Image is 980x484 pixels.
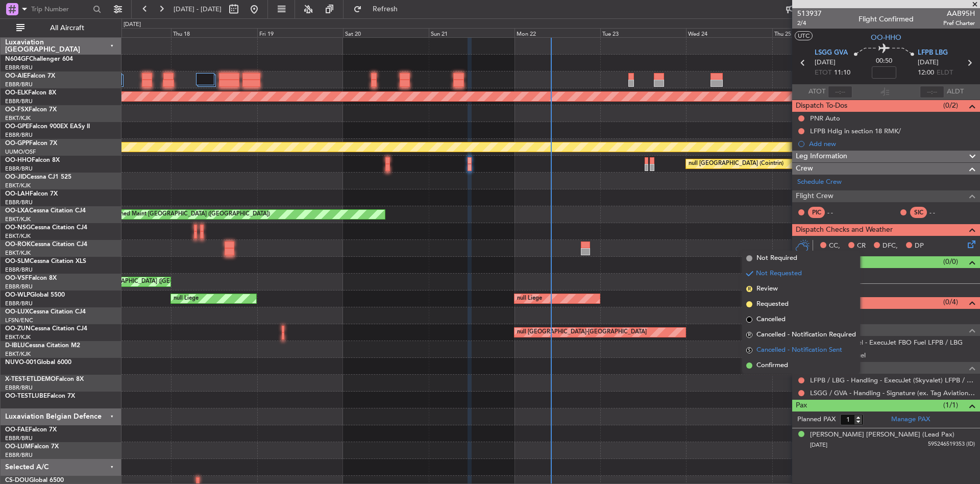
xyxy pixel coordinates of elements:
span: 2/4 [797,19,822,28]
span: OO-SLM [5,258,30,264]
a: EBBR/BRU [5,283,33,291]
div: null [GEOGRAPHIC_DATA] (Cointrin) [689,156,783,172]
a: OO-JIDCessna CJ1 525 [5,174,71,180]
a: X-TEST-ETLDEMOFalcon 8X [5,376,84,382]
span: Dispatch To-Dos [796,100,847,112]
div: null [GEOGRAPHIC_DATA] ([GEOGRAPHIC_DATA]) [88,274,220,289]
span: Crew [796,163,813,175]
span: LFPB LBG [918,48,948,58]
div: null Liege [174,291,199,306]
div: [PERSON_NAME] [PERSON_NAME] (Lead Pax) [810,430,954,440]
span: OO-LXA [5,208,29,214]
a: EBKT/KJK [5,182,31,189]
div: Add new [809,286,975,295]
a: OO-FAEFalcon 7X [5,427,57,433]
a: OO-VSFFalcon 8X [5,275,57,281]
div: Flight Confirmed [859,14,914,25]
a: UUMO/OSF [5,148,36,156]
a: EBBR/BRU [5,81,33,88]
a: EBBR/BRU [5,384,33,392]
span: Not Required [756,253,797,263]
span: Confirmed [756,360,788,371]
span: All Aircraft [27,25,108,32]
div: Wed 24 [686,28,772,37]
span: 12:00 [918,68,934,78]
span: Pax [796,400,807,412]
span: Pref Charter [943,19,975,28]
span: ELDT [937,68,953,78]
span: ETOT [815,68,831,78]
span: R [746,332,752,338]
span: Refresh [364,6,407,13]
span: ALDT [947,87,964,97]
span: OO-FAE [5,427,29,433]
span: OO-JID [5,174,27,180]
div: Thu 25 [772,28,858,37]
span: Cancelled - Notification Sent [756,345,842,355]
span: Review [756,284,778,294]
a: EBBR/BRU [5,98,33,105]
a: OO-FSXFalcon 7X [5,107,57,113]
span: OO-VSF [5,275,29,281]
span: (0/0) [943,256,958,267]
span: OO-ZUN [5,326,31,332]
div: Thu 18 [171,28,257,37]
span: LSGG GVA [815,48,848,58]
div: LFPB Hdlg in section 18 RMK/ [810,127,901,135]
span: 595246519353 (ID) [928,440,975,449]
div: - - [827,208,850,217]
div: Add new [809,139,975,148]
span: OO-AIE [5,73,27,79]
span: OO-NSG [5,225,31,231]
span: S [746,347,752,353]
a: EBBR/BRU [5,300,33,307]
a: EBBR/BRU [5,64,33,71]
span: [DATE] [918,58,939,68]
span: [DATE] [810,441,827,449]
div: Wed 17 [85,28,171,37]
span: OO-ROK [5,241,31,248]
a: OO-LUXCessna Citation CJ4 [5,309,86,315]
a: EBKT/KJK [5,232,31,240]
div: Sat 20 [343,28,429,37]
div: Sun 21 [429,28,514,37]
span: CR [857,241,866,251]
div: Mon 22 [514,28,600,37]
a: N604GFChallenger 604 [5,56,73,62]
span: OO-HHO [871,32,901,43]
div: [DATE] [124,20,141,29]
a: Schedule Crew [797,177,842,187]
a: D-IBLUCessna Citation M2 [5,343,80,349]
a: LFSN/ENC [5,317,33,324]
input: --:-- [828,86,852,98]
a: EBKT/KJK [5,114,31,122]
span: 11:10 [834,68,850,78]
span: AAB95H [943,8,975,19]
span: CS-DOU [5,477,29,483]
span: (1/1) [943,400,958,410]
a: OO-NSGCessna Citation CJ4 [5,225,87,231]
a: OO-HHOFalcon 8X [5,157,60,163]
a: EBKT/KJK [5,249,31,257]
span: R [746,286,752,292]
a: OO-LAHFalcon 7X [5,191,58,197]
span: OO-LUX [5,309,29,315]
input: Trip Number [31,2,88,17]
span: OO-HHO [5,157,32,163]
span: (0/4) [943,297,958,307]
span: DP [915,241,924,251]
label: Planned PAX [797,415,836,425]
span: [DATE] [815,58,836,68]
a: EBBR/BRU [5,434,33,442]
span: Dispatch Checks and Weather [796,224,893,236]
span: D-IBLU [5,343,25,349]
span: N604GF [5,56,29,62]
span: Flight Crew [796,190,834,202]
div: - - [929,208,952,217]
a: OO-GPEFalcon 900EX EASy II [5,124,90,130]
div: PNR Auto [810,114,840,123]
a: Manage PAX [891,415,930,425]
a: OO-TESTLUBEFalcon 7X [5,393,75,399]
span: OO-LUM [5,444,31,450]
span: OO-GPE [5,124,29,130]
